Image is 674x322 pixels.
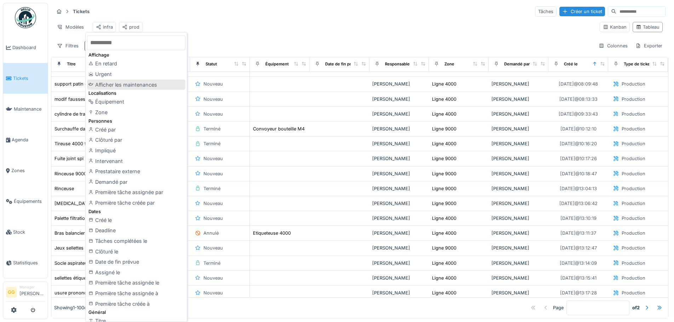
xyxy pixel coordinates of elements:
[559,111,598,117] div: [DATE] @ 09:33:43
[12,136,45,143] span: Agenda
[87,124,185,135] div: Créé par
[87,236,185,246] div: Tâches complétées le
[87,90,185,96] div: Localisations
[54,185,74,192] div: Rinceuse
[87,52,185,58] div: Affichage
[432,111,456,117] div: Ligne 4000
[491,125,546,132] div: [PERSON_NAME]
[560,245,597,251] div: [DATE] @ 13:12:47
[372,140,426,147] div: [PERSON_NAME]
[622,200,645,207] div: Production
[372,230,426,236] div: [PERSON_NAME]
[203,185,220,192] div: Terminé
[624,61,651,67] div: Type de ticket
[491,289,546,296] div: [PERSON_NAME]
[96,24,113,30] div: infra
[432,215,456,222] div: Ligne 4000
[54,41,82,51] div: Filtres
[432,289,456,296] div: Ligne 4000
[491,275,546,281] div: [PERSON_NAME]
[491,111,546,117] div: [PERSON_NAME]
[622,289,645,296] div: Production
[432,140,456,147] div: Ligne 4000
[560,215,597,222] div: [DATE] @ 13:10:19
[622,96,645,103] div: Production
[54,200,127,207] div: [MEDICAL_DATA] formeuse 9000
[372,96,426,103] div: [PERSON_NAME]
[560,260,597,267] div: [DATE] @ 13:14:09
[70,8,92,15] strong: Tickets
[203,125,220,132] div: Terminé
[54,125,133,132] div: Surchauffe dans l'armoire électrique
[325,61,361,67] div: Date de fin prévue
[491,185,546,192] div: [PERSON_NAME]
[622,111,645,117] div: Production
[54,230,124,236] div: Bras balancier etiqueteuse 4000
[13,259,45,266] span: Statistiques
[87,166,185,177] div: Prestataire externe
[54,22,87,32] div: Modèles
[6,287,17,298] li: GG
[560,170,597,177] div: [DATE] @ 10:18:47
[632,41,666,51] div: Exporter
[87,277,185,288] div: Première tâche assignée le
[87,156,185,166] div: Intervenant
[432,170,456,177] div: Ligne 9000
[87,288,185,299] div: Première tâche assignée à
[203,215,223,222] div: Nouveau
[491,96,546,103] div: [PERSON_NAME]
[203,230,219,236] div: Annulé
[372,81,426,87] div: [PERSON_NAME]
[491,260,546,267] div: [PERSON_NAME]
[622,125,645,132] div: Production
[560,185,597,192] div: [DATE] @ 13:04:13
[203,275,223,281] div: Nouveau
[432,260,456,267] div: Ligne 4000
[504,61,530,67] div: Demandé par
[54,260,101,267] div: Socle aspirateur laser
[203,155,223,162] div: Nouveau
[560,125,597,132] div: [DATE] @ 10:12:10
[432,96,456,103] div: Ligne 4000
[432,155,456,162] div: Ligne 9000
[87,225,185,236] div: Deadline
[559,200,598,207] div: [DATE] @ 13:06:42
[87,80,185,90] div: Afficher les maintenances
[203,81,223,87] div: Nouveau
[87,135,185,145] div: Clôturé par
[559,96,598,103] div: [DATE] @ 08:13:33
[87,145,185,156] div: Impliqué
[67,61,76,67] div: Titre
[622,170,645,177] div: Production
[372,185,426,192] div: [PERSON_NAME]
[203,200,223,207] div: Nouveau
[372,125,426,132] div: [PERSON_NAME]
[372,215,426,222] div: [PERSON_NAME]
[203,245,223,251] div: Nouveau
[87,69,185,80] div: Urgent
[595,41,631,51] div: Colonnes
[87,246,185,257] div: Clôturé le
[491,230,546,236] div: [PERSON_NAME]
[432,81,456,87] div: Ligne 4000
[622,230,645,236] div: Production
[54,245,83,251] div: Jeux sellettes
[122,24,139,30] div: prod
[560,275,597,281] div: [DATE] @ 13:15:41
[87,177,185,187] div: Demandé par
[253,125,305,132] div: Convoyeur bouteille M4
[444,61,454,67] div: Zone
[603,24,627,30] div: Kanban
[553,304,564,311] div: Page
[636,24,659,30] div: Tableau
[54,289,177,296] div: usure prononcée excentriques sur baladeurs boucheuse
[87,187,185,198] div: Première tâche assignée par
[559,81,598,87] div: [DATE] @ 08:09:48
[15,7,36,28] img: Badge_color-CXgf-gQk.svg
[203,111,223,117] div: Nouveau
[372,170,426,177] div: [PERSON_NAME]
[535,6,557,17] div: Tâches
[54,111,124,117] div: cylindre de transfert étiqueteuse
[372,289,426,296] div: [PERSON_NAME]
[13,75,45,82] span: Tickets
